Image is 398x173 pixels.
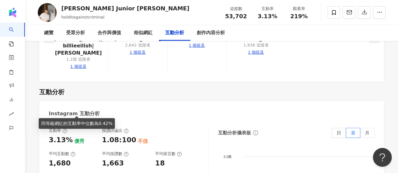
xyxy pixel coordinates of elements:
div: 平均留言數 [155,151,182,157]
span: 日 [337,130,341,135]
span: rise [9,108,14,122]
div: 2,642 追蹤者 [125,42,150,48]
tspan: 3.3萬 [223,155,232,159]
div: 1.2億 追蹤者 [66,57,91,62]
div: 觀看率 [287,6,311,12]
div: 相似網紅 [134,29,153,37]
a: billieeilish|[PERSON_NAME]|billieeilish|[PERSON_NAME] [54,28,103,57]
img: KOL Avatar [38,3,57,22]
div: 1 個提及 [248,50,264,55]
span: holditagainstcriminal [61,15,104,19]
div: 1.08:100 [102,135,136,145]
img: logo icon [8,8,18,18]
div: 總覽 [44,29,53,37]
div: 不佳 [138,138,148,145]
div: 互動率 [49,128,67,133]
div: 3.13% [49,135,73,145]
iframe: Help Scout Beacon - Open [373,148,392,167]
span: 53,702 [225,13,247,19]
div: 1,663 [102,159,124,168]
div: 1 個提及 [70,64,86,69]
div: 互動分析儀表板 [218,130,251,136]
div: Instagram 互動分析 [49,110,100,117]
div: 按讚評論比 [102,128,129,133]
div: 合作與價值 [98,29,121,37]
div: 同等級網紅的互動率中位數為 [39,118,115,129]
div: 互動率 [255,6,279,12]
span: info-circle [252,129,259,136]
div: 18 [155,159,165,168]
div: 平均互動數 [49,151,76,157]
div: 互動分析 [165,29,184,37]
div: 1,680 [49,159,71,168]
span: 月 [365,130,369,135]
div: 受眾分析 [66,29,85,37]
span: 219% [290,13,308,19]
div: 創作內容分析 [197,29,225,37]
div: 1 個提及 [189,43,205,48]
span: 0.42% [98,121,112,126]
div: 互動分析 [39,88,64,96]
span: 3.13% [258,13,277,19]
div: 優秀 [74,138,84,145]
div: 1,938 追蹤者 [243,42,268,48]
a: search [9,23,21,47]
span: 週 [351,130,355,135]
div: [PERSON_NAME] Junior [PERSON_NAME] [61,4,189,12]
div: 追蹤數 [224,6,248,12]
div: 平均按讚數 [102,151,129,157]
div: 1 個提及 [130,50,146,55]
